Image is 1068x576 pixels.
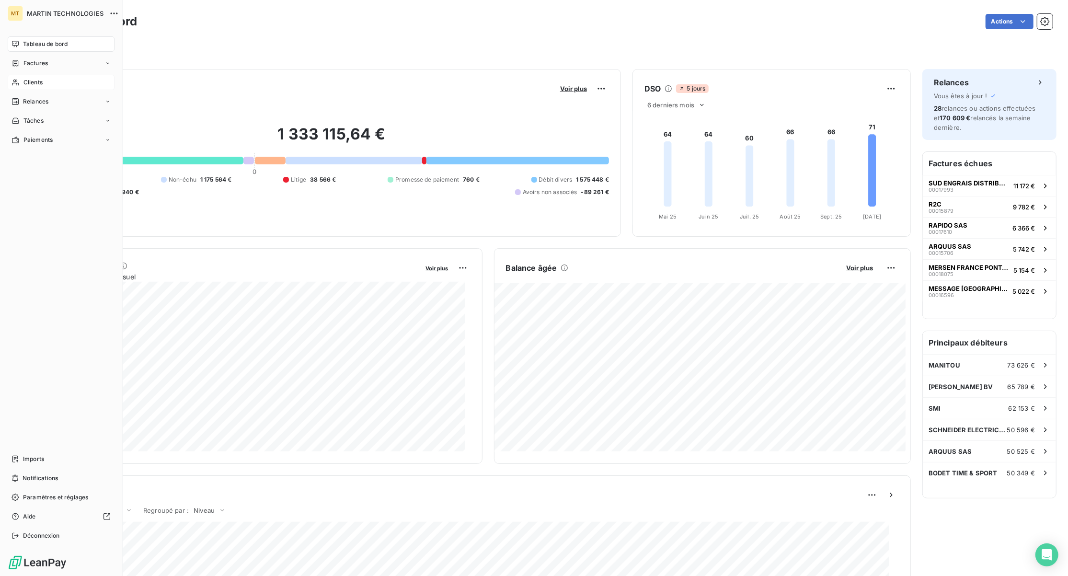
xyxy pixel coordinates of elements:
span: Paramètres et réglages [23,493,88,502]
span: Déconnexion [23,531,60,540]
span: BODET TIME & SPORT [929,469,998,477]
button: MESSAGE [GEOGRAPHIC_DATA]000165965 022 € [923,280,1056,301]
span: Débit divers [539,175,573,184]
span: 0 [253,168,256,175]
span: 50 596 € [1007,426,1035,434]
span: 00018075 [929,271,953,277]
span: 00016596 [929,292,954,298]
span: relances ou actions effectuées et relancés la semaine dernière. [934,104,1036,131]
tspan: Août 25 [780,213,801,220]
span: 65 789 € [1008,383,1035,391]
span: 00017610 [929,229,952,235]
h6: Principaux débiteurs [923,331,1056,354]
span: 00015706 [929,250,953,256]
span: SCHNEIDER ELECTRIC FRANCE SAS [929,426,1007,434]
span: Vous êtes à jour ! [934,92,988,100]
span: Non-échu [169,175,196,184]
span: -89 261 € [581,188,609,196]
span: 38 566 € [310,175,336,184]
span: ARQUUS SAS [929,242,971,250]
span: 00015879 [929,208,953,214]
span: Notifications [23,474,58,483]
span: Tâches [23,116,44,125]
span: Imports [23,455,44,463]
h2: 1 333 115,64 € [54,125,609,153]
span: Avoirs non associés [523,188,577,196]
span: 5 154 € [1013,266,1035,274]
span: Relances [23,97,48,106]
tspan: Juin 25 [699,213,718,220]
span: 6 derniers mois [647,101,694,109]
span: 11 172 € [1013,182,1035,190]
span: Aide [23,512,36,521]
span: 00017993 [929,187,953,193]
span: 5 022 € [1012,288,1035,295]
span: Factures [23,59,48,68]
h6: Relances [934,77,969,88]
span: [PERSON_NAME] BV [929,383,993,391]
button: Voir plus [557,84,590,93]
span: 9 782 € [1013,203,1035,211]
span: MARTIN TECHNOLOGIES [27,10,103,17]
span: 1 175 564 € [200,175,232,184]
button: Actions [986,14,1034,29]
tspan: Juil. 25 [740,213,759,220]
span: 760 € [463,175,480,184]
span: 1 575 448 € [576,175,609,184]
span: 50 525 € [1007,448,1035,455]
button: R2C000158799 782 € [923,196,1056,217]
span: SMI [929,404,941,412]
button: SUD ENGRAIS DISTRIBUTION0001799311 172 € [923,175,1056,196]
span: Niveau [194,507,215,514]
span: Voir plus [560,85,587,92]
span: RAPIDO SAS [929,221,967,229]
button: MERSEN FRANCE PONTARLIER SAS000180755 154 € [923,259,1056,280]
h6: Balance âgée [506,262,557,274]
span: Regroupé par : [143,507,189,514]
span: 50 349 € [1007,469,1035,477]
button: Voir plus [423,264,451,272]
button: RAPIDO SAS000176106 366 € [923,217,1056,238]
div: MT [8,6,23,21]
span: 62 153 € [1009,404,1035,412]
span: Voir plus [846,264,873,272]
tspan: [DATE] [863,213,881,220]
span: Tableau de bord [23,40,68,48]
div: Open Intercom Messenger [1035,543,1058,566]
span: ARQUUS SAS [929,448,972,455]
span: MANITOU [929,361,960,369]
button: ARQUUS SAS000157065 742 € [923,238,1056,259]
span: 6 366 € [1012,224,1035,232]
span: 5 jours [676,84,708,93]
tspan: Sept. 25 [820,213,842,220]
h6: DSO [644,83,661,94]
span: Litige [291,175,306,184]
img: Logo LeanPay [8,555,67,570]
span: Chiffre d'affaires mensuel [54,272,419,282]
a: Aide [8,509,115,524]
button: Voir plus [843,264,876,272]
span: SUD ENGRAIS DISTRIBUTION [929,179,1010,187]
span: Promesse de paiement [395,175,459,184]
tspan: Mai 25 [659,213,677,220]
span: R2C [929,200,942,208]
span: 73 626 € [1008,361,1035,369]
span: Voir plus [426,265,448,272]
span: 170 609 € [940,114,970,122]
span: Paiements [23,136,53,144]
span: 5 742 € [1013,245,1035,253]
span: MERSEN FRANCE PONTARLIER SAS [929,264,1010,271]
span: MESSAGE [GEOGRAPHIC_DATA] [929,285,1009,292]
span: 28 [934,104,942,112]
h6: Factures échues [923,152,1056,175]
span: Clients [23,78,43,87]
